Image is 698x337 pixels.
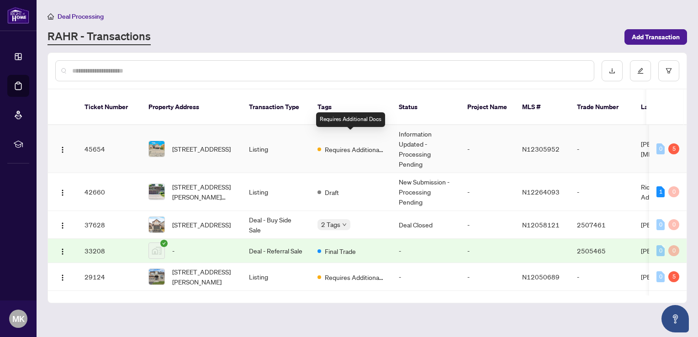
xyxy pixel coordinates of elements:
[55,217,70,232] button: Logo
[570,211,634,239] td: 2507461
[172,182,234,202] span: [STREET_ADDRESS][PERSON_NAME][PERSON_NAME]
[325,246,356,256] span: Final Trade
[55,184,70,199] button: Logo
[59,222,66,229] img: Logo
[55,142,70,156] button: Logo
[321,219,340,230] span: 2 Tags
[77,125,141,173] td: 45654
[668,186,679,197] div: 0
[391,90,460,125] th: Status
[391,239,460,263] td: -
[149,141,164,157] img: thumbnail-img
[160,240,168,247] span: check-circle
[242,173,310,211] td: Listing
[77,90,141,125] th: Ticket Number
[570,239,634,263] td: 2505465
[632,30,680,44] span: Add Transaction
[630,60,651,81] button: edit
[661,305,689,332] button: Open asap
[316,112,385,127] div: Requires Additional Docs
[460,125,515,173] td: -
[55,269,70,284] button: Logo
[570,90,634,125] th: Trade Number
[624,29,687,45] button: Add Transaction
[77,263,141,291] td: 29124
[460,173,515,211] td: -
[7,7,29,24] img: logo
[522,188,560,196] span: N12264093
[656,271,665,282] div: 0
[666,68,672,74] span: filter
[77,211,141,239] td: 37628
[325,144,384,154] span: Requires Additional Docs
[310,90,391,125] th: Tags
[656,186,665,197] div: 1
[77,239,141,263] td: 33208
[149,217,164,232] img: thumbnail-img
[460,90,515,125] th: Project Name
[668,143,679,154] div: 5
[668,245,679,256] div: 0
[149,184,164,200] img: thumbnail-img
[656,245,665,256] div: 0
[609,68,615,74] span: download
[325,187,339,197] span: Draft
[242,125,310,173] td: Listing
[242,211,310,239] td: Deal - Buy Side Sale
[668,219,679,230] div: 0
[668,271,679,282] div: 5
[570,173,634,211] td: -
[141,90,242,125] th: Property Address
[391,211,460,239] td: Deal Closed
[570,125,634,173] td: -
[59,248,66,255] img: Logo
[242,90,310,125] th: Transaction Type
[460,211,515,239] td: -
[59,274,66,281] img: Logo
[172,220,231,230] span: [STREET_ADDRESS]
[658,60,679,81] button: filter
[570,263,634,291] td: -
[172,267,234,287] span: [STREET_ADDRESS][PERSON_NAME]
[149,269,164,284] img: thumbnail-img
[48,13,54,20] span: home
[391,263,460,291] td: -
[391,173,460,211] td: New Submission - Processing Pending
[515,90,570,125] th: MLS #
[172,246,174,256] span: -
[656,143,665,154] div: 0
[59,189,66,196] img: Logo
[522,221,560,229] span: N12058121
[522,145,560,153] span: N12305952
[242,239,310,263] td: Deal - Referral Sale
[656,219,665,230] div: 0
[77,173,141,211] td: 42660
[325,272,384,282] span: Requires Additional Docs
[48,29,151,45] a: RAHR - Transactions
[59,146,66,153] img: Logo
[55,243,70,258] button: Logo
[172,144,231,154] span: [STREET_ADDRESS]
[149,243,164,258] img: thumbnail-img
[391,125,460,173] td: Information Updated - Processing Pending
[58,12,104,21] span: Deal Processing
[602,60,623,81] button: download
[522,273,560,281] span: N12050689
[460,263,515,291] td: -
[342,222,347,227] span: down
[460,239,515,263] td: -
[637,68,644,74] span: edit
[12,312,25,325] span: MK
[242,263,310,291] td: Listing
